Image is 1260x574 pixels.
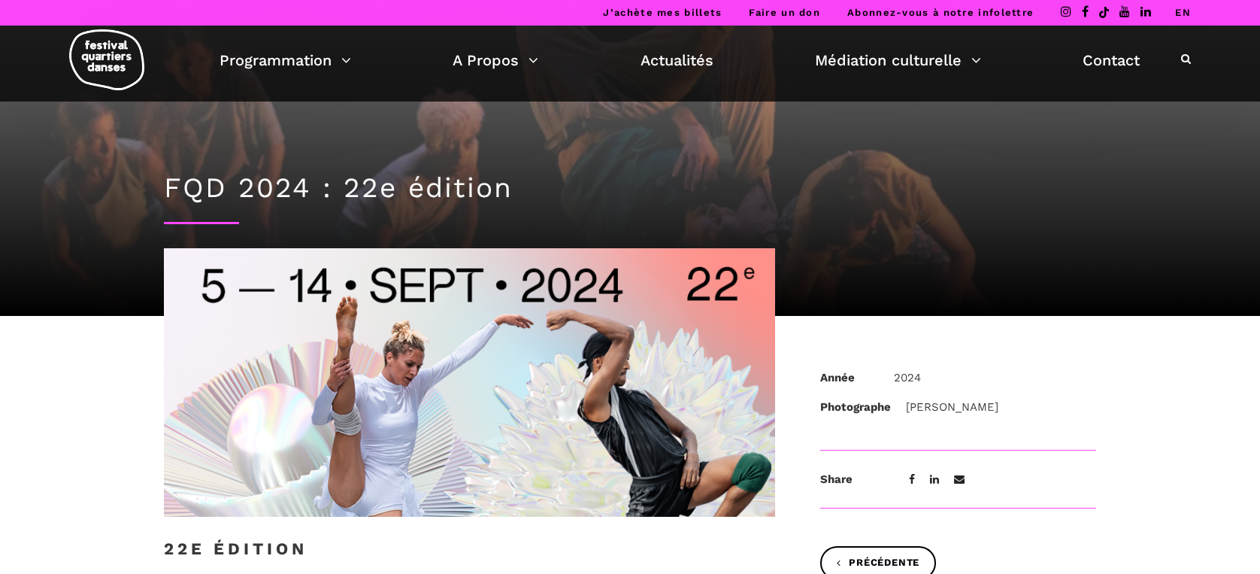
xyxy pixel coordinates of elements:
img: logo-fqd-med [69,29,144,90]
span: 2024 [894,371,921,384]
a: Actualités [641,47,713,73]
span: [PERSON_NAME] [906,400,998,414]
a: J’achète mes billets [603,7,722,18]
a: Abonnez-vous à notre infolettre [847,7,1034,18]
a: A Propos [453,47,538,73]
a: EN [1175,7,1191,18]
a: Contact [1083,47,1140,73]
a: Faire un don [749,7,820,18]
span: Share [820,470,879,488]
span: PRÉCÉDENTE [837,555,919,571]
span: Photographe [820,398,891,416]
span: Année [820,369,879,387]
a: Programmation [220,47,351,73]
h1: FQD 2024 : 22e édition [164,172,1096,205]
a: Médiation culturelle [815,47,981,73]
